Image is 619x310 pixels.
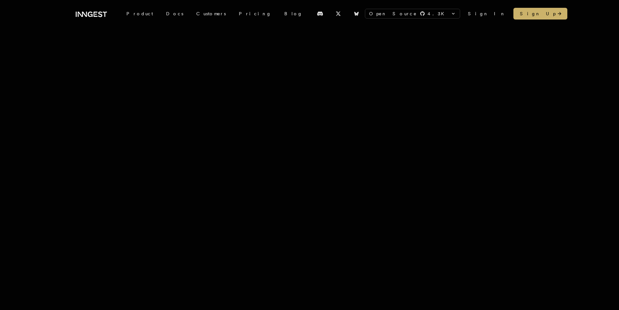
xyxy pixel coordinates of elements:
a: Bluesky [349,8,364,19]
span: Open Source [369,10,417,17]
a: Blog [278,8,309,20]
div: Product [120,8,160,20]
a: Docs [160,8,190,20]
span: 4.3 K [428,10,448,17]
a: Discord [313,8,327,19]
a: Pricing [232,8,278,20]
a: X [331,8,345,19]
a: Sign Up [513,8,567,20]
a: Customers [190,8,232,20]
a: Sign In [468,10,506,17]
